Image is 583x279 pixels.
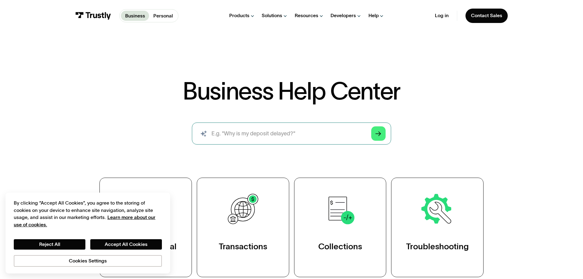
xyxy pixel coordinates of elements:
[406,241,469,252] div: Troubleshooting
[465,9,508,23] a: Contact Sales
[90,239,162,250] button: Accept All Cookies
[14,199,162,266] div: Privacy
[368,13,379,19] div: Help
[6,193,170,273] div: Cookie banner
[435,13,449,19] a: Log in
[153,12,173,20] p: Personal
[391,178,484,277] a: Troubleshooting
[318,241,362,252] div: Collections
[75,12,111,20] img: Trustly Logo
[295,13,318,19] div: Resources
[183,79,400,103] h1: Business Help Center
[14,199,162,228] div: By clicking “Accept All Cookies”, you agree to the storing of cookies on your device to enhance s...
[294,178,387,277] a: Collections
[229,13,249,19] div: Products
[192,123,391,145] form: Search
[121,11,149,21] a: Business
[125,12,145,20] p: Business
[192,123,391,145] input: search
[331,13,356,19] div: Developers
[14,239,85,250] button: Reject All
[197,178,289,277] a: Transactions
[219,241,267,252] div: Transactions
[471,13,502,19] div: Contact Sales
[14,255,162,267] button: Cookies Settings
[99,178,192,277] a: Merchant Portal Support
[262,13,282,19] div: Solutions
[149,11,177,21] a: Personal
